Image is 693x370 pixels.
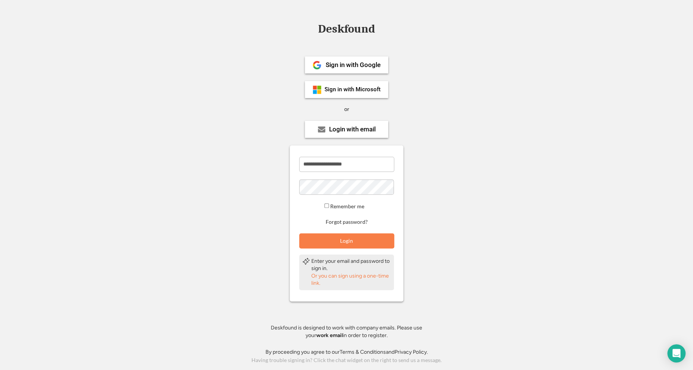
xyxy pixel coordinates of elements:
strong: work email [316,332,343,339]
div: Deskfound is designed to work with company emails. Please use your in order to register. [261,324,432,339]
div: Enter your email and password to sign in. [311,258,391,272]
div: Or you can sign using a one-time link. [311,272,391,287]
div: Login with email [329,126,376,133]
div: Sign in with Microsoft [325,87,381,92]
button: Login [299,233,394,248]
img: ms-symbollockup_mssymbol_19.png [312,85,322,94]
div: or [344,106,349,113]
label: Remember me [330,203,364,209]
div: Deskfound [314,23,379,35]
div: By proceeding you agree to our and [265,348,428,356]
div: Sign in with Google [326,62,381,68]
button: Forgot password? [325,219,369,226]
img: 1024px-Google__G__Logo.svg.png [312,61,322,70]
a: Privacy Policy. [395,349,428,355]
a: Terms & Conditions [340,349,386,355]
div: Open Intercom Messenger [667,344,685,362]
